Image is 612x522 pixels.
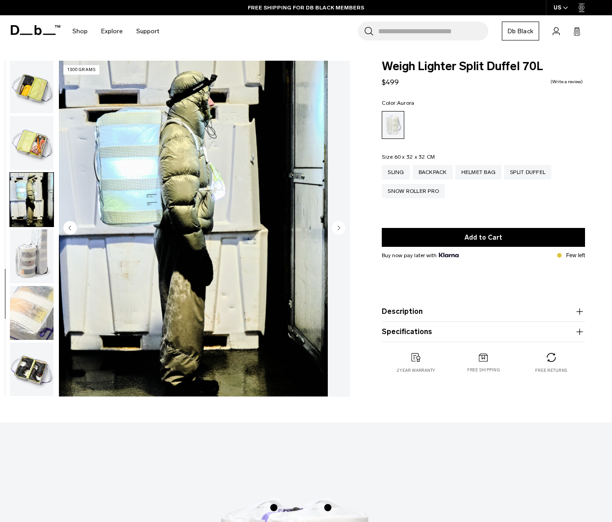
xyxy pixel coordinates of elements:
button: Specifications [382,326,585,337]
button: Weigh_Lighter_Split_Duffel_70L_10.png [9,286,54,340]
span: Aurora [397,100,415,106]
a: Support [136,15,159,47]
p: Free returns [535,367,567,374]
nav: Main Navigation [66,15,166,47]
span: 60 x 32 x 32 CM [394,154,435,160]
a: Snow Roller Pro [382,184,445,198]
legend: Size: [382,154,435,160]
a: Sling [382,165,410,179]
button: Weigh_Lighter_Split_Duffel_70L_9.png [9,229,54,284]
img: Weigh_Lighter_Split_Duffel_70L_7.png [10,116,54,170]
a: Write a review [550,80,583,84]
span: $499 [382,78,399,86]
p: Few left [566,251,585,259]
img: Weigh_Lighter_Split_Duffel_70L_10.png [10,286,54,340]
button: Add to Cart [382,228,585,247]
button: Previous slide [63,221,77,236]
a: Aurora [382,111,404,139]
button: Weigh_Lighter_Split_Duffel_70L_7.png [9,116,54,170]
img: Weigh_Lighter_Split_Duffel_70L_9.png [10,229,54,283]
img: {"height" => 20, "alt" => "Klarna"} [439,253,458,257]
button: Description [382,306,585,317]
span: Buy now pay later with [382,251,458,259]
a: Split Duffel [504,165,551,179]
a: Helmet Bag [456,165,502,179]
p: 2 year warranty [397,367,435,374]
a: Shop [72,15,88,47]
img: Weigh Lighter Split Duffel 70L Aurora [10,173,54,227]
img: Weigh_Lighter_Split_Duffel_70L_8.png [10,343,54,397]
img: Weigh Lighter Split Duffel 70L Aurora [59,61,328,397]
a: Db Black [502,22,539,40]
button: Weigh Lighter Split Duffel 70L Aurora [9,172,54,227]
button: Next slide [332,221,345,236]
button: Weigh_Lighter_Split_Duffel_70L_8.png [9,342,54,397]
img: Weigh_Lighter_Split_Duffel_70L_6.png [10,60,54,114]
span: Weigh Lighter Split Duffel 70L [382,61,585,72]
a: Backpack [413,165,453,179]
a: FREE SHIPPING FOR DB BLACK MEMBERS [248,4,364,12]
p: 1300 grams [63,65,99,75]
p: Free shipping [467,367,500,373]
li: 9 / 12 [59,61,328,397]
a: Explore [101,15,123,47]
legend: Color: [382,100,414,106]
button: Weigh_Lighter_Split_Duffel_70L_6.png [9,59,54,114]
